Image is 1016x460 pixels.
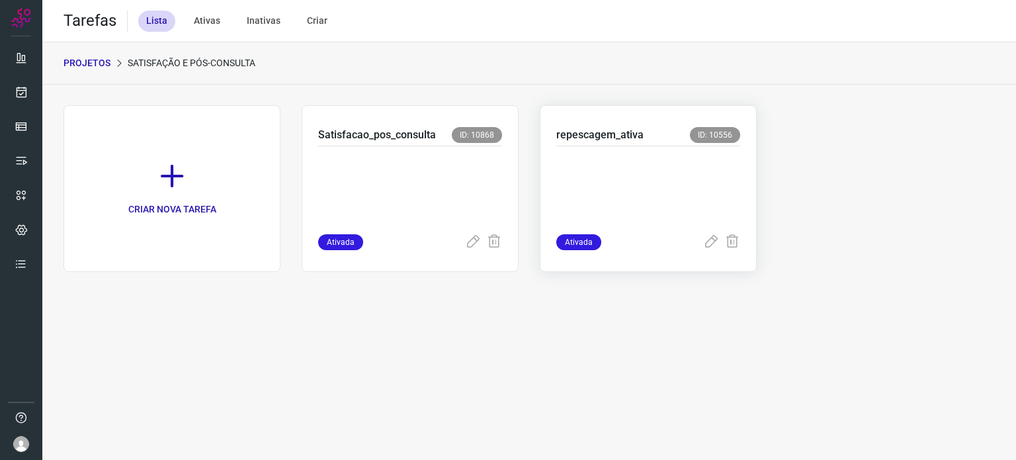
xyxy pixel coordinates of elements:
div: Ativas [186,11,228,32]
a: CRIAR NOVA TAREFA [63,105,280,272]
span: ID: 10556 [690,127,740,143]
p: PROJETOS [63,56,110,70]
div: Lista [138,11,175,32]
img: Logo [11,8,31,28]
div: Criar [299,11,335,32]
span: ID: 10868 [452,127,502,143]
span: Ativada [556,234,601,250]
p: Satisfação e Pós-Consulta [128,56,255,70]
p: CRIAR NOVA TAREFA [128,203,216,216]
p: repescagem_ativa [556,127,644,143]
span: Ativada [318,234,363,250]
p: Satisfacao_pos_consulta [318,127,436,143]
div: Inativas [239,11,288,32]
img: avatar-user-boy.jpg [13,436,29,452]
h2: Tarefas [63,11,116,30]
